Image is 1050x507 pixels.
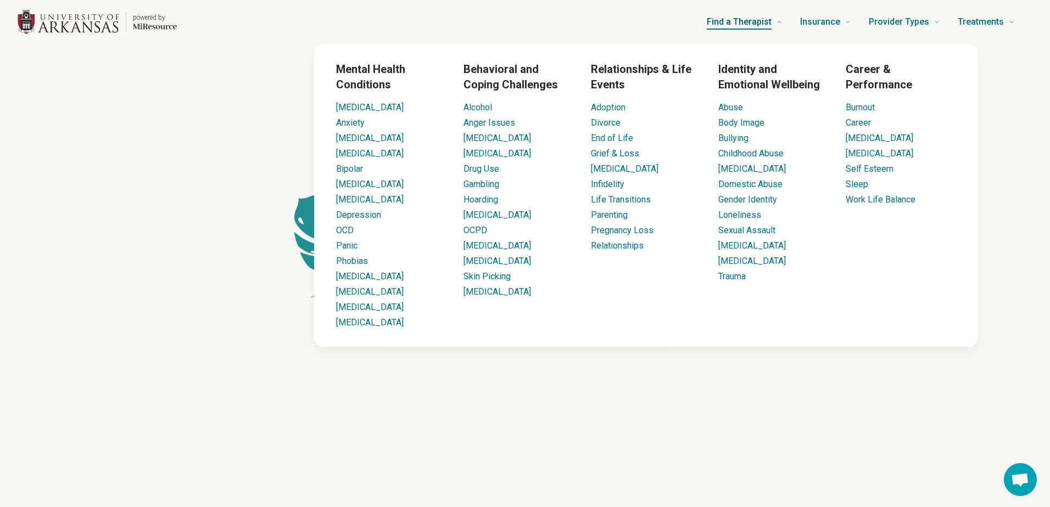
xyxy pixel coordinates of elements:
[336,102,404,112] a: [MEDICAL_DATA]
[336,240,358,251] a: Panic
[958,14,1004,30] span: Treatments
[463,133,531,143] a: [MEDICAL_DATA]
[336,194,404,205] a: [MEDICAL_DATA]
[718,61,828,92] h3: Identity and Emotional Wellbeing
[336,133,404,143] a: [MEDICAL_DATA]
[718,225,775,235] a: Sexual Assault
[591,225,654,235] a: Pregnancy Loss
[591,240,644,251] a: Relationships
[846,117,871,128] a: Career
[463,61,573,92] h3: Behavioral and Coping Challenges
[336,286,404,297] a: [MEDICAL_DATA]
[336,61,446,92] h3: Mental Health Conditions
[463,179,499,189] a: Gambling
[18,4,177,40] a: Home page
[591,194,651,205] a: Life Transitions
[463,194,498,205] a: Hoarding
[336,148,404,159] a: [MEDICAL_DATA]
[591,148,639,159] a: Grief & Loss
[846,61,956,92] h3: Career & Performance
[718,148,784,159] a: Childhood Abuse
[463,102,492,112] a: Alcohol
[336,317,404,328] a: [MEDICAL_DATA]
[591,210,628,220] a: Parenting
[1004,463,1037,496] a: Open chat
[336,179,404,189] a: [MEDICAL_DATA]
[463,256,531,266] a: [MEDICAL_DATA]
[718,133,749,143] a: Bullying
[463,164,499,174] a: Drug Use
[846,148,913,159] a: [MEDICAL_DATA]
[846,102,875,112] a: Burnout
[718,102,743,112] a: Abuse
[718,179,783,189] a: Domestic Abuse
[718,256,786,266] a: [MEDICAL_DATA]
[336,117,365,128] a: Anxiety
[463,225,487,235] a: OCPD
[718,210,761,220] a: Loneliness
[336,256,368,266] a: Phobias
[336,271,404,281] a: [MEDICAL_DATA]
[591,164,658,174] a: [MEDICAL_DATA]
[846,194,915,205] a: Work Life Balance
[846,164,893,174] a: Self Esteem
[463,271,511,281] a: Skin Picking
[591,117,621,128] a: Divorce
[248,44,1043,347] div: Find a Therapist
[463,286,531,297] a: [MEDICAL_DATA]
[133,13,177,22] p: powered by
[718,164,786,174] a: [MEDICAL_DATA]
[869,14,929,30] span: Provider Types
[718,117,764,128] a: Body Image
[800,14,840,30] span: Insurance
[707,14,772,30] span: Find a Therapist
[336,210,381,220] a: Depression
[336,164,363,174] a: Bipolar
[591,102,625,112] a: Adoption
[463,148,531,159] a: [MEDICAL_DATA]
[846,179,868,189] a: Sleep
[846,133,913,143] a: [MEDICAL_DATA]
[591,61,701,92] h3: Relationships & Life Events
[463,117,515,128] a: Anger Issues
[336,302,404,312] a: [MEDICAL_DATA]
[591,133,633,143] a: End of Life
[463,210,531,220] a: [MEDICAL_DATA]
[463,240,531,251] a: [MEDICAL_DATA]
[591,179,624,189] a: Infidelity
[718,271,746,281] a: Trauma
[336,225,354,235] a: OCD
[718,240,786,251] a: [MEDICAL_DATA]
[718,194,777,205] a: Gender Identity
